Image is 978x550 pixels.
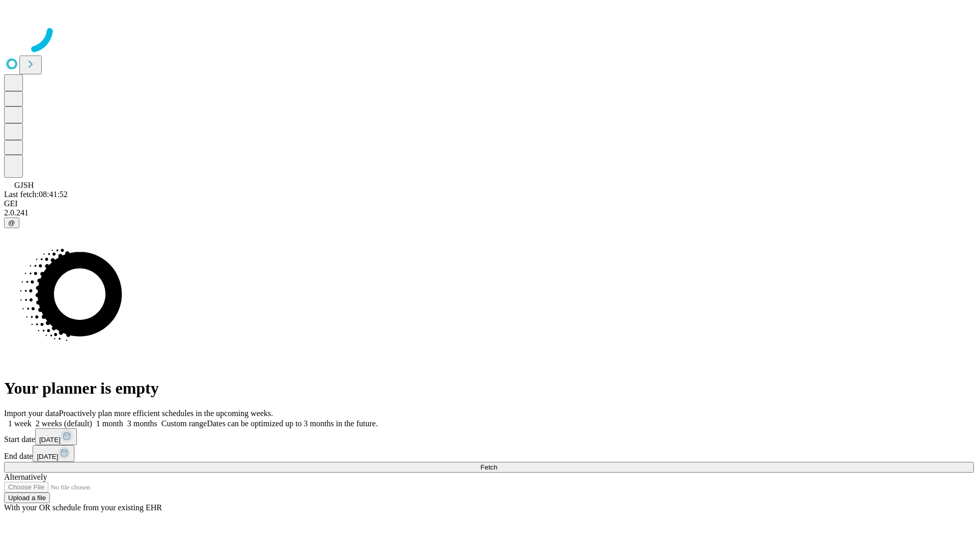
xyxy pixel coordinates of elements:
[39,436,61,444] span: [DATE]
[96,419,123,428] span: 1 month
[4,379,974,398] h1: Your planner is empty
[4,503,162,512] span: With your OR schedule from your existing EHR
[37,453,58,460] span: [DATE]
[4,473,47,481] span: Alternatively
[161,419,207,428] span: Custom range
[4,208,974,217] div: 2.0.241
[35,428,77,445] button: [DATE]
[33,445,74,462] button: [DATE]
[4,409,59,418] span: Import your data
[4,217,19,228] button: @
[207,419,377,428] span: Dates can be optimized up to 3 months in the future.
[4,199,974,208] div: GEI
[480,463,497,471] span: Fetch
[127,419,157,428] span: 3 months
[8,219,15,227] span: @
[4,462,974,473] button: Fetch
[59,409,273,418] span: Proactively plan more efficient schedules in the upcoming weeks.
[4,445,974,462] div: End date
[8,419,32,428] span: 1 week
[14,181,34,189] span: GJSH
[4,428,974,445] div: Start date
[36,419,92,428] span: 2 weeks (default)
[4,190,68,199] span: Last fetch: 08:41:52
[4,492,50,503] button: Upload a file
